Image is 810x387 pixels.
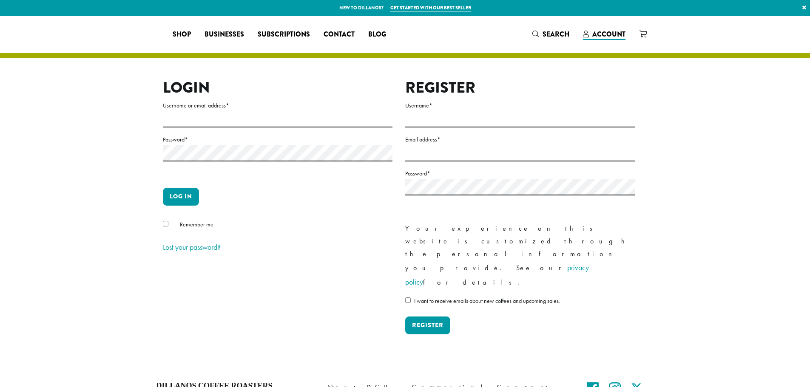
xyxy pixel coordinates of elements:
[205,29,244,40] span: Businesses
[405,168,635,179] label: Password
[405,263,589,287] a: privacy policy
[163,100,392,111] label: Username or email address
[163,134,392,145] label: Password
[180,220,213,228] span: Remember me
[390,4,471,11] a: Get started with our best seller
[405,100,635,111] label: Username
[543,29,569,39] span: Search
[405,134,635,145] label: Email address
[405,79,635,97] h2: Register
[414,297,560,305] span: I want to receive emails about new coffees and upcoming sales.
[258,29,310,40] span: Subscriptions
[405,222,635,289] p: Your experience on this website is customized through the personal information you provide. See o...
[368,29,386,40] span: Blog
[324,29,355,40] span: Contact
[405,297,411,303] input: I want to receive emails about new coffees and upcoming sales.
[163,79,392,97] h2: Login
[173,29,191,40] span: Shop
[526,27,576,41] a: Search
[592,29,625,39] span: Account
[166,28,198,41] a: Shop
[163,188,199,206] button: Log in
[405,316,450,334] button: Register
[163,242,221,252] a: Lost your password?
